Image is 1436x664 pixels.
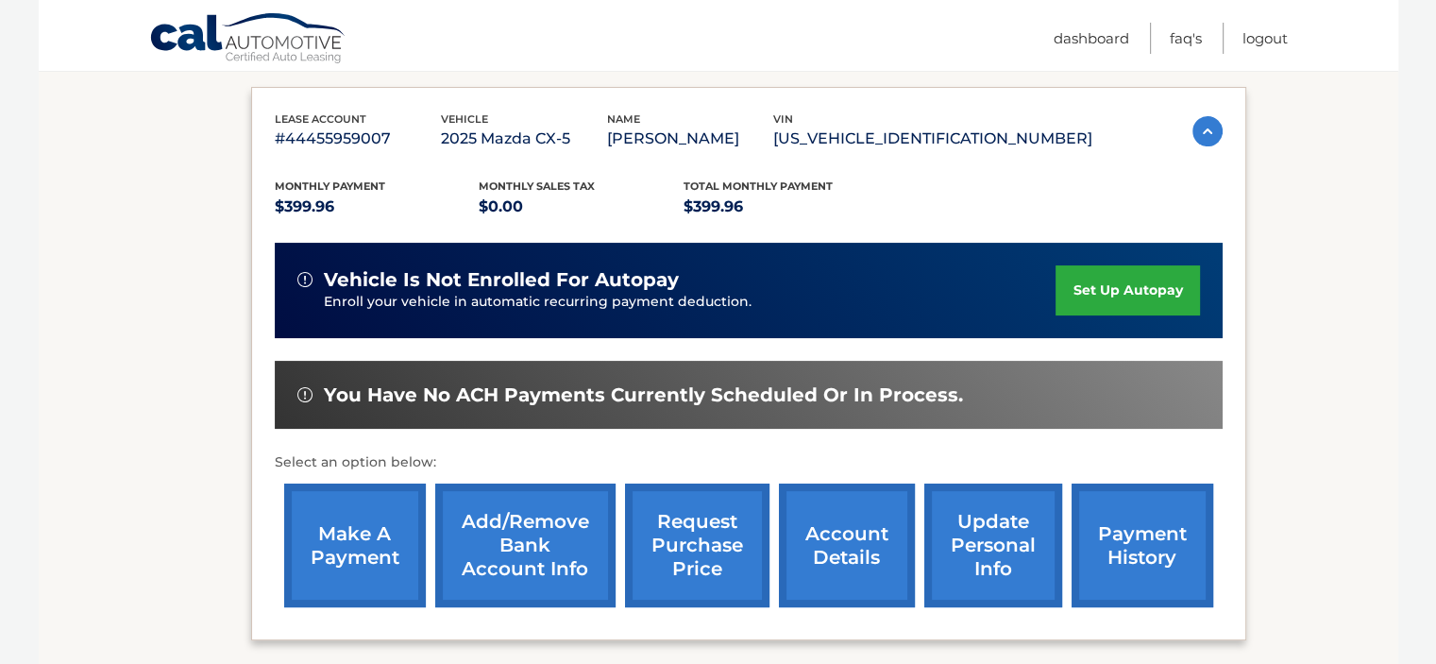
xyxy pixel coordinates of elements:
[1054,23,1129,54] a: Dashboard
[275,112,366,126] span: lease account
[324,383,963,407] span: You have no ACH payments currently scheduled or in process.
[773,126,1092,152] p: [US_VEHICLE_IDENTIFICATION_NUMBER]
[924,484,1062,607] a: update personal info
[435,484,616,607] a: Add/Remove bank account info
[773,112,793,126] span: vin
[275,194,480,220] p: $399.96
[275,126,441,152] p: #44455959007
[275,451,1223,474] p: Select an option below:
[684,194,888,220] p: $399.96
[1242,23,1288,54] a: Logout
[275,179,385,193] span: Monthly Payment
[297,387,313,402] img: alert-white.svg
[607,112,640,126] span: name
[479,179,595,193] span: Monthly sales Tax
[149,12,347,67] a: Cal Automotive
[284,484,426,607] a: make a payment
[324,268,679,292] span: vehicle is not enrolled for autopay
[779,484,915,607] a: account details
[625,484,769,607] a: request purchase price
[1072,484,1213,607] a: payment history
[607,126,773,152] p: [PERSON_NAME]
[684,179,833,193] span: Total Monthly Payment
[1170,23,1202,54] a: FAQ's
[441,126,607,152] p: 2025 Mazda CX-5
[1192,116,1223,146] img: accordion-active.svg
[324,292,1056,313] p: Enroll your vehicle in automatic recurring payment deduction.
[297,272,313,287] img: alert-white.svg
[479,194,684,220] p: $0.00
[441,112,488,126] span: vehicle
[1056,265,1199,315] a: set up autopay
